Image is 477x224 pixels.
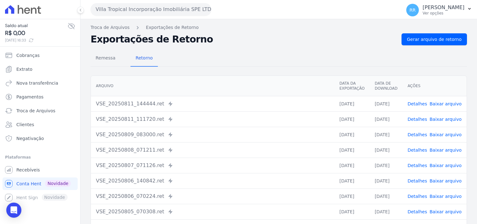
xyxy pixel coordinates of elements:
th: Arquivo [91,76,334,96]
span: Retorno [132,52,157,64]
span: Saldo atual [5,22,68,29]
td: [DATE] [334,204,369,219]
div: VSE_20250811_144444.ret [96,100,329,108]
a: Detalhes [408,163,427,168]
a: Baixar arquivo [430,148,462,153]
span: Nova transferência [16,80,58,86]
div: VSE_20250807_071126.ret [96,162,329,169]
a: Remessa [91,50,120,67]
td: [DATE] [370,111,402,127]
span: Novidade [45,180,71,187]
a: Baixar arquivo [430,209,462,214]
button: RR [PERSON_NAME] Ver opções [401,1,477,19]
h2: Exportações de Retorno [91,35,397,44]
a: Recebíveis [3,164,78,176]
a: Detalhes [408,148,427,153]
td: [DATE] [370,173,402,188]
a: Troca de Arquivos [91,24,130,31]
span: Cobranças [16,52,40,59]
td: [DATE] [334,96,369,111]
a: Baixar arquivo [430,194,462,199]
a: Retorno [130,50,158,67]
td: [DATE] [370,142,402,158]
span: Gerar arquivo de retorno [407,36,462,42]
td: [DATE] [370,127,402,142]
span: [DATE] 16:33 [5,37,68,43]
a: Baixar arquivo [430,101,462,106]
a: Negativação [3,132,78,145]
div: VSE_20250805_070308.ret [96,208,329,216]
span: R$ 0,00 [5,29,68,37]
a: Baixar arquivo [430,117,462,122]
div: VSE_20250808_071211.ret [96,146,329,154]
span: Conta Hent [16,181,41,187]
td: [DATE] [370,204,402,219]
div: Plataformas [5,154,75,161]
div: VSE_20250806_070224.ret [96,193,329,200]
a: Clientes [3,118,78,131]
div: Open Intercom Messenger [6,203,21,218]
a: Detalhes [408,132,427,137]
div: VSE_20250811_111720.ret [96,115,329,123]
td: [DATE] [334,158,369,173]
a: Pagamentos [3,91,78,103]
td: [DATE] [370,188,402,204]
span: Negativação [16,135,44,142]
span: Remessa [92,52,119,64]
a: Detalhes [408,117,427,122]
a: Cobranças [3,49,78,62]
a: Troca de Arquivos [3,104,78,117]
a: Detalhes [408,209,427,214]
a: Nova transferência [3,77,78,89]
span: RR [409,8,415,12]
nav: Breadcrumb [91,24,467,31]
span: Clientes [16,121,34,128]
a: Detalhes [408,178,427,183]
a: Exportações de Retorno [146,24,199,31]
span: Extrato [16,66,32,72]
td: [DATE] [334,173,369,188]
td: [DATE] [334,188,369,204]
p: [PERSON_NAME] [423,4,464,11]
span: Recebíveis [16,167,40,173]
div: VSE_20250809_083000.ret [96,131,329,138]
button: Villa Tropical Incorporação Imobiliária SPE LTDA [91,3,211,16]
td: [DATE] [370,158,402,173]
a: Gerar arquivo de retorno [402,33,467,45]
td: [DATE] [370,96,402,111]
a: Detalhes [408,101,427,106]
span: Troca de Arquivos [16,108,55,114]
span: Pagamentos [16,94,43,100]
a: Extrato [3,63,78,76]
td: [DATE] [334,127,369,142]
td: [DATE] [334,111,369,127]
th: Data de Download [370,76,402,96]
div: VSE_20250806_140842.ret [96,177,329,185]
th: Ações [402,76,467,96]
a: Baixar arquivo [430,163,462,168]
p: Ver opções [423,11,464,16]
nav: Sidebar [5,49,75,204]
td: [DATE] [334,142,369,158]
th: Data da Exportação [334,76,369,96]
a: Detalhes [408,194,427,199]
a: Conta Hent Novidade [3,177,78,190]
a: Baixar arquivo [430,178,462,183]
a: Baixar arquivo [430,132,462,137]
